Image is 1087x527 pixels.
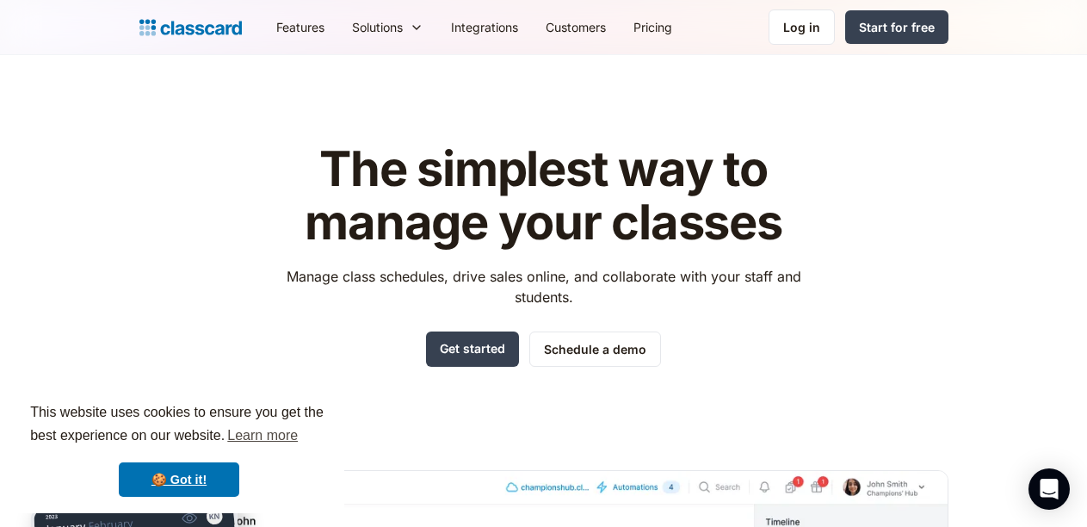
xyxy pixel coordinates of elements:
div: Open Intercom Messenger [1028,468,1070,510]
a: Integrations [437,8,532,46]
a: Log in [769,9,835,45]
a: Start for free [845,10,948,44]
a: dismiss cookie message [119,462,239,497]
p: Manage class schedules, drive sales online, and collaborate with your staff and students. [270,266,817,307]
a: Get started [426,332,519,367]
a: home [139,15,242,40]
div: Solutions [338,8,437,46]
a: Pricing [620,8,686,46]
a: learn more about cookies [225,423,300,449]
h1: The simplest way to manage your classes [270,143,817,249]
div: cookieconsent [14,386,344,513]
a: Schedule a demo [529,332,661,367]
a: Customers [532,8,620,46]
span: This website uses cookies to ensure you get the best experience on our website. [30,402,328,449]
div: Log in [783,18,820,36]
div: Start for free [859,18,935,36]
a: Features [262,8,338,46]
div: Solutions [352,18,403,36]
